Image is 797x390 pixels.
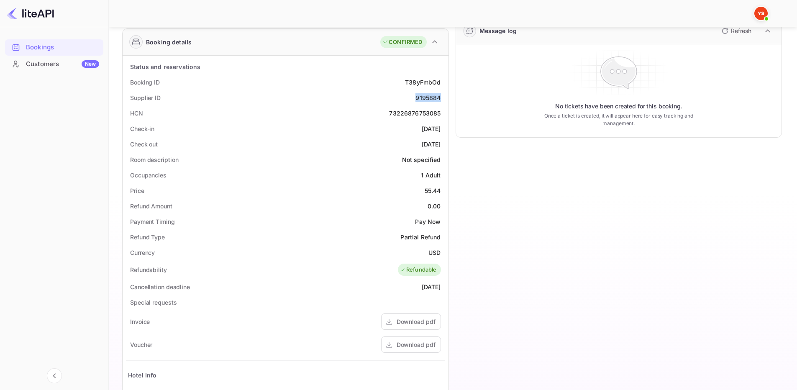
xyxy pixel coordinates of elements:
p: Once a ticket is created, it will appear here for easy tracking and management. [531,112,706,127]
div: USD [428,248,441,257]
div: Hotel Info [128,371,157,380]
div: Refund Amount [130,202,172,210]
div: CONFIRMED [382,38,422,46]
div: Check out [130,140,158,149]
div: Refundability [130,265,167,274]
img: LiteAPI logo [7,7,54,20]
div: Pay Now [415,217,441,226]
div: [DATE] [422,282,441,291]
div: Download pdf [397,317,436,326]
img: Yandex Support [754,7,768,20]
div: Invoice [130,317,150,326]
button: Collapse navigation [47,368,62,383]
div: Bookings [5,39,103,56]
div: Not specified [402,155,441,164]
div: Status and reservations [130,62,200,71]
div: Cancellation deadline [130,282,190,291]
div: Supplier ID [130,93,161,102]
p: No tickets have been created for this booking. [555,102,682,110]
div: [DATE] [422,124,441,133]
div: Special requests [130,298,177,307]
div: T38yFmbOd [405,78,441,87]
div: HCN [130,109,143,118]
div: Voucher [130,340,152,349]
div: Check-in [130,124,154,133]
div: Room description [130,155,178,164]
div: Bookings [26,43,99,52]
div: 9195884 [415,93,441,102]
a: CustomersNew [5,56,103,72]
div: 1 Adult [421,171,441,180]
div: Occupancies [130,171,167,180]
a: Bookings [5,39,103,55]
div: 73226876753085 [389,109,441,118]
div: Download pdf [397,340,436,349]
div: 0.00 [428,202,441,210]
div: Refundable [400,266,437,274]
div: Price [130,186,144,195]
div: [DATE] [422,140,441,149]
div: Message log [479,26,517,35]
div: Partial Refund [400,233,441,241]
div: New [82,60,99,68]
div: Refund Type [130,233,165,241]
div: 55.44 [425,186,441,195]
div: Customers [26,59,99,69]
div: Booking details [146,38,192,46]
div: Currency [130,248,155,257]
div: Payment Timing [130,217,175,226]
p: Refresh [731,26,751,35]
button: Refresh [717,24,755,38]
div: Booking ID [130,78,160,87]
